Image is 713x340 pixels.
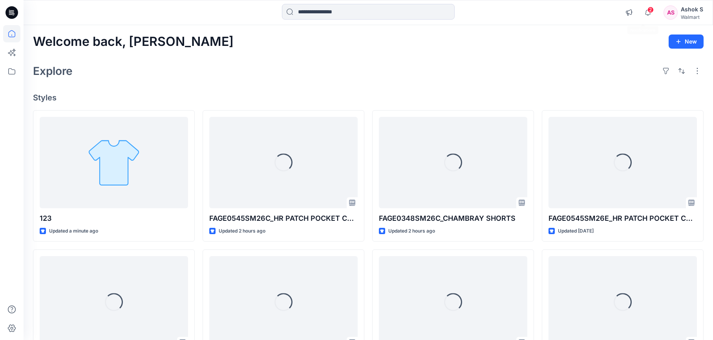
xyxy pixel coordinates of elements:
[33,93,704,102] h4: Styles
[49,227,98,235] p: Updated a minute ago
[209,213,358,224] p: FAGE0545SM26C_HR PATCH POCKET CROPPED WIDE LEG
[379,213,527,224] p: FAGE0348SM26C_CHAMBRAY SHORTS
[647,7,654,13] span: 2
[33,65,73,77] h2: Explore
[388,227,435,235] p: Updated 2 hours ago
[33,35,234,49] h2: Welcome back, [PERSON_NAME]
[40,117,188,208] a: 123
[664,5,678,20] div: AS
[681,14,703,20] div: Walmart
[558,227,594,235] p: Updated [DATE]
[40,213,188,224] p: 123
[681,5,703,14] div: Ashok S
[669,35,704,49] button: New
[548,213,697,224] p: FAGE0545SM26E_HR PATCH POCKET CROPPED WIDE LEG-EMB
[219,227,265,235] p: Updated 2 hours ago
